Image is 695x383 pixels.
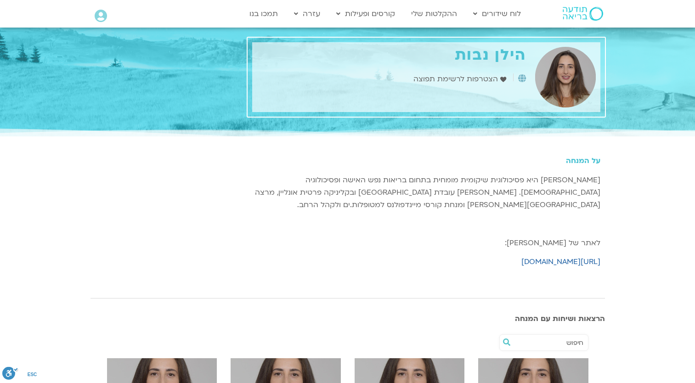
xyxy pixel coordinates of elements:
a: לוח שידורים [469,5,525,23]
a: [URL][DOMAIN_NAME] [521,257,600,267]
p: [PERSON_NAME] היא פסיכולוגית שיקומית מומחית בתחום בריאות נפש האישה ופסיכולוגיה [DEMOGRAPHIC_DATA]... [252,174,600,211]
input: חיפוש [514,335,583,350]
a: ההקלטות שלי [407,5,462,23]
a: הצטרפות לרשימת תפוצה [413,73,509,85]
a: עזרה [289,5,325,23]
a: קורסים ופעילות [332,5,400,23]
h5: על המנחה [252,157,600,165]
img: תודעה בריאה [563,7,603,21]
p: לאתר של [PERSON_NAME]: [252,237,600,249]
h3: הרצאות ושיחות עם המנחה [90,315,605,323]
a: תמכו בנו [245,5,283,23]
span: הצטרפות לרשימת תפוצה [413,73,500,85]
h1: הילן נבות [257,47,526,64]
